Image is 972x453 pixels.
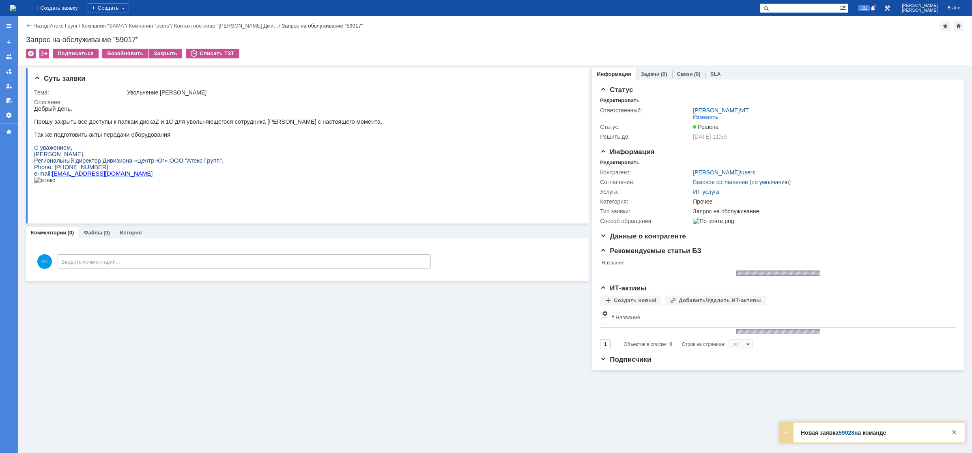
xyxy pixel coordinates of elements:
div: Работа с массовостью [39,49,49,58]
span: Информация [600,148,654,156]
a: Перейти на домашнюю страницу [10,5,16,11]
a: [PERSON_NAME] [693,169,740,176]
span: [PERSON_NAME] [902,8,938,13]
span: Рекомендуемые статьи БЗ [600,247,701,255]
a: [EMAIL_ADDRESS][DOMAIN_NAME] [18,65,118,71]
i: Строк на странице: [624,339,725,349]
a: SLA [710,71,721,77]
div: Запрос на обслуживание "59017" [26,36,964,44]
div: / [693,107,749,114]
div: Статус: [600,124,691,130]
th: Название [610,309,952,328]
div: Сделать домашней страницей [954,21,963,31]
a: Компания "users" [129,23,171,29]
a: Настройки [2,109,15,122]
span: Расширенный поиск [840,4,848,11]
img: По почте.png [693,218,734,224]
a: Контактное лицо "[PERSON_NAME] Дми… [174,23,279,29]
div: Удалить [26,49,36,58]
div: Запрос на обслуживание "59017" [282,23,363,29]
a: Информация [597,71,631,77]
div: Услуга: [600,189,691,195]
div: Редактировать [600,97,639,104]
div: Закрыть [949,427,959,437]
span: Объектов в списке: [624,341,667,347]
strong: Новая заявка на команде [801,429,886,436]
div: Развернуть [781,427,791,437]
a: users [741,169,755,176]
div: / [129,23,174,29]
div: Название [615,314,640,320]
a: [PERSON_NAME] [693,107,740,114]
a: Заявки на командах [2,50,15,63]
div: (0) [694,71,701,77]
div: Соглашение: [600,179,691,185]
div: Способ обращения: [600,218,691,224]
span: Суть заявки [34,75,85,82]
div: (0) [103,230,110,236]
div: Редактировать [600,159,639,166]
a: Мои заявки [2,79,15,92]
a: Заявки в моей ответственности [2,65,15,78]
div: / [50,23,82,29]
a: 59028 [839,429,854,436]
div: (0) [661,71,667,77]
div: Ответственный: [600,107,691,114]
span: Z [121,13,125,19]
div: (0) [68,230,74,236]
div: Тип заявки: [600,208,691,215]
a: Создать заявку [2,36,15,49]
div: / [174,23,282,29]
a: Компания "SAMA" [82,23,126,29]
div: / [693,169,755,176]
a: ИТ-услуга [693,189,719,195]
div: Тема: [34,89,125,96]
a: Задачи [641,71,660,77]
div: Описание: [34,99,577,105]
a: Файлы [84,230,102,236]
a: Перейти в интерфейс администратора [882,3,892,13]
span: КС [37,254,52,269]
span: Данные о контрагенте [600,232,686,240]
a: Комментарии [31,230,67,236]
div: | [48,22,49,28]
div: Категория: [600,198,691,205]
a: Атекс Групп [50,23,79,29]
span: [PERSON_NAME] [902,3,938,8]
div: Увольнение [PERSON_NAME] [127,89,575,96]
span: Подписчики [600,356,651,363]
a: ИТ [741,107,749,114]
div: Контрагент: [600,169,691,176]
img: wJIQAAOwAAAAAAAAAAAA== [733,328,823,335]
a: Мои согласования [2,94,15,107]
div: Добавить в избранное [940,21,950,31]
div: Прочее [693,198,950,205]
div: 0 [669,339,672,349]
a: Назад [33,23,48,29]
span: ИТ-активы [600,284,646,292]
span: [DATE] 11:59 [693,133,727,140]
div: Изменить [693,114,718,120]
th: Название [600,258,952,269]
a: Базовое соглашение (по умолчанию) [693,179,791,185]
div: Запрос на обслуживание [693,208,950,215]
div: Решить до: [600,133,691,140]
div: / [82,23,129,29]
span: Статус [600,86,633,94]
span: Решена [693,124,718,130]
span: 102 [858,5,870,11]
span: Настройки [602,310,608,317]
a: Связи [677,71,693,77]
img: logo [10,5,16,11]
div: Создать [88,3,129,13]
img: wJIQAAOwAAAAAAAAAAAA== [733,269,823,277]
a: История [120,230,142,236]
